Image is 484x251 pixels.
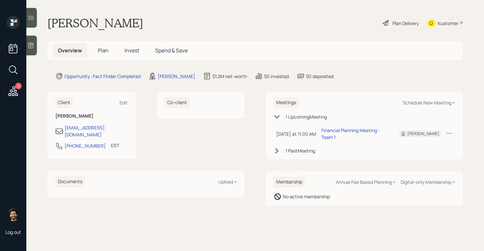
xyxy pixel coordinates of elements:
span: Overview [58,47,82,54]
div: [DATE] at 11:00 AM [276,130,316,137]
img: eric-schwartz-headshot.png [7,208,20,221]
span: Invest [124,47,139,54]
div: 1 Upcoming Meeting [285,113,327,120]
span: Plan [98,47,109,54]
span: Spend & Save [155,47,188,54]
h6: Client [55,97,73,108]
div: [PERSON_NAME] [407,131,439,137]
div: 3 [15,83,22,89]
div: Digital-only Membership + [401,179,455,185]
div: $0 deposited [306,73,334,80]
div: Schedule New Meeting + [403,99,455,106]
div: [PERSON_NAME] [158,73,195,80]
h6: Documents [55,176,85,187]
div: Plan Delivery [392,20,419,27]
h6: Meetings [274,97,299,108]
div: 1 Past Meeting [285,147,315,154]
div: $0 invested [264,73,289,80]
div: [EMAIL_ADDRESS][DOMAIN_NAME] [65,124,128,138]
div: Opportunity · Fact Finder Completed [65,73,141,80]
div: Upload + [218,179,237,185]
div: $1.2M net-worth [212,73,247,80]
div: EST [111,142,119,149]
div: [PHONE_NUMBER] [65,142,106,149]
div: Kustomer [438,20,458,27]
h6: [PERSON_NAME] [55,113,128,119]
div: Edit [120,99,128,106]
h6: Membership [274,177,305,187]
div: No active membership [283,193,330,200]
div: Log out [5,229,21,235]
div: Annual Fee Based Planning + [336,179,395,185]
h1: [PERSON_NAME] [47,16,143,30]
h6: Co-client [165,97,190,108]
div: Financial Planning Meeting - Team 1 [321,127,389,141]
